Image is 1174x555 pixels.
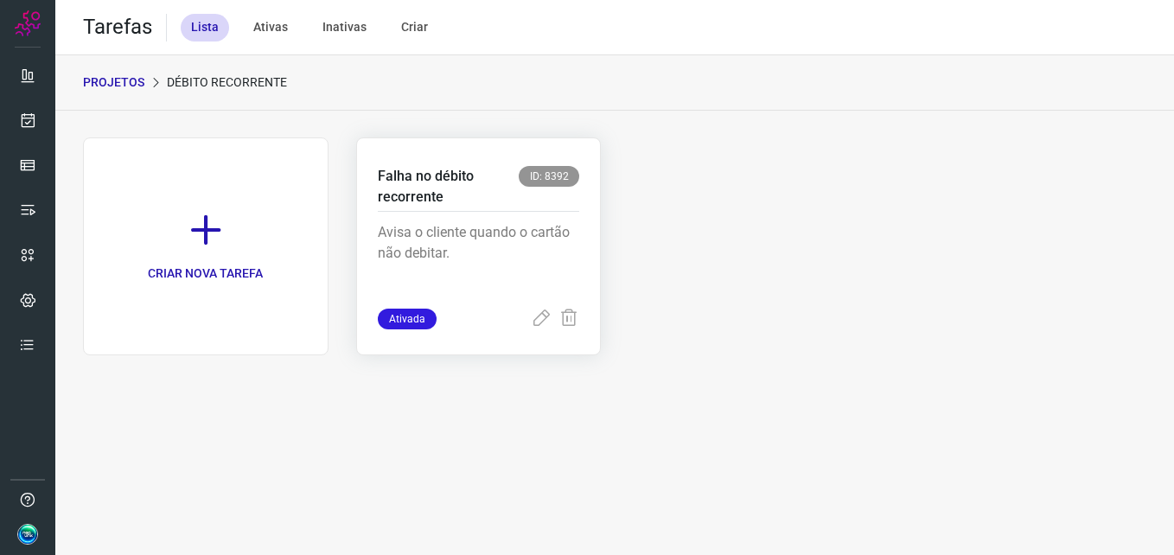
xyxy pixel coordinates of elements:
img: Logo [15,10,41,36]
p: Avisa o cliente quando o cartão não debitar. [378,222,580,309]
h2: Tarefas [83,15,152,40]
div: Inativas [312,14,377,41]
img: 688dd65d34f4db4d93ce8256e11a8269.jpg [17,524,38,545]
span: ID: 8392 [519,166,579,187]
span: Ativada [378,309,437,329]
p: Débito recorrente [167,73,287,92]
p: PROJETOS [83,73,144,92]
p: Falha no débito recorrente [378,166,520,207]
p: CRIAR NOVA TAREFA [148,265,263,283]
div: Criar [391,14,438,41]
div: Ativas [243,14,298,41]
a: CRIAR NOVA TAREFA [83,137,329,355]
div: Lista [181,14,229,41]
